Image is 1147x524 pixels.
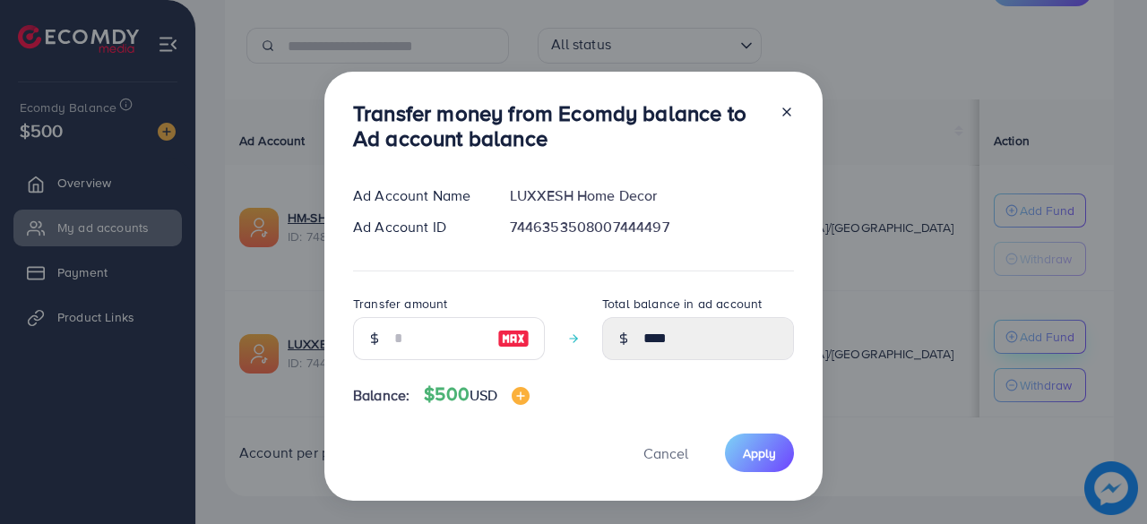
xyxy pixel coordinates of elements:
h4: $500 [424,383,530,406]
span: Cancel [643,443,688,463]
div: Ad Account Name [339,185,496,206]
div: LUXXESH Home Decor [496,185,808,206]
img: image [497,328,530,349]
button: Apply [725,434,794,472]
div: 7446353508007444497 [496,217,808,237]
img: image [512,387,530,405]
button: Cancel [621,434,711,472]
h3: Transfer money from Ecomdy balance to Ad account balance [353,100,765,152]
label: Total balance in ad account [602,295,762,313]
div: Ad Account ID [339,217,496,237]
span: Apply [743,444,776,462]
label: Transfer amount [353,295,447,313]
span: Balance: [353,385,410,406]
span: USD [470,385,497,405]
